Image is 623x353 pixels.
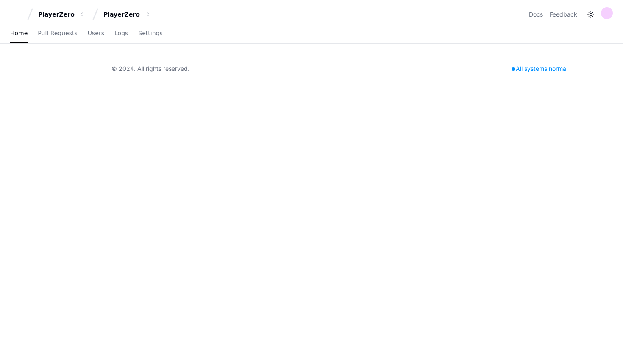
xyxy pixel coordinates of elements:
[38,24,77,43] a: Pull Requests
[138,31,162,36] span: Settings
[88,24,104,43] a: Users
[88,31,104,36] span: Users
[138,24,162,43] a: Settings
[35,7,89,22] button: PlayerZero
[506,63,573,75] div: All systems normal
[529,10,543,19] a: Docs
[111,64,189,73] div: © 2024. All rights reserved.
[114,31,128,36] span: Logs
[114,24,128,43] a: Logs
[550,10,577,19] button: Feedback
[38,31,77,36] span: Pull Requests
[10,24,28,43] a: Home
[100,7,154,22] button: PlayerZero
[38,10,75,19] div: PlayerZero
[103,10,140,19] div: PlayerZero
[10,31,28,36] span: Home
